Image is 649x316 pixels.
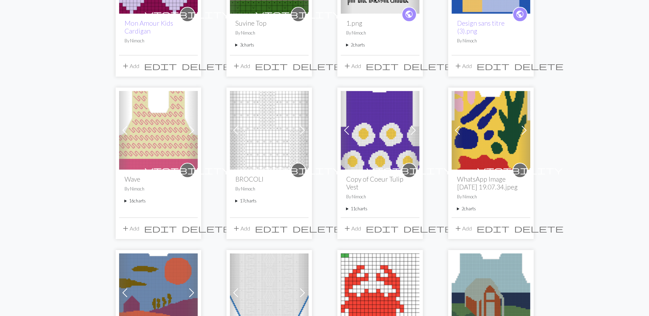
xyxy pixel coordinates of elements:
[363,222,401,235] button: Edit
[405,8,413,21] i: public
[121,224,130,233] span: add
[366,62,399,70] i: Edit
[256,9,341,19] span: visibility
[516,8,524,21] i: public
[514,61,563,71] span: delete
[144,224,177,233] i: Edit
[341,91,419,170] img: Coeur Tulip Vest - XS BACK
[179,222,233,235] button: Delete
[255,61,288,71] span: edit
[235,175,303,183] h2: BROCOLI
[119,222,142,235] button: Add
[255,62,288,70] i: Edit
[474,60,512,73] button: Edit
[452,289,530,295] a: VEST LEO
[255,224,288,233] i: Edit
[232,61,241,71] span: add
[346,194,414,200] p: By Nimoch
[512,60,566,73] button: Delete
[142,60,179,73] button: Edit
[346,206,414,212] summary: 11charts
[119,126,198,133] a: XS DEVANT
[402,7,417,22] a: public
[512,7,528,22] a: public
[255,224,288,233] span: edit
[341,60,363,73] button: Add
[125,19,173,35] a: Mon Amour Kids Cardigan
[363,60,401,73] button: Edit
[457,38,525,44] p: By Nimoch
[125,38,192,44] p: By Nimoch
[125,198,192,204] summary: 16charts
[474,222,512,235] button: Edit
[477,61,509,71] span: edit
[343,224,351,233] span: add
[230,60,252,73] button: Add
[256,163,341,177] i: private
[403,224,453,233] span: delete
[235,186,303,192] p: By Nimoch
[346,19,414,27] h2: 1.png
[366,61,399,71] span: edit
[343,61,351,71] span: add
[290,60,344,73] button: Delete
[144,62,177,70] i: Edit
[452,60,474,73] button: Add
[401,222,455,235] button: Delete
[121,61,130,71] span: add
[230,222,252,235] button: Add
[457,194,525,200] p: By Nimoch
[230,126,309,133] a: BROCOLI
[366,224,399,233] span: edit
[457,19,505,35] a: Design sans titre (3).png
[230,91,309,170] img: BROCOLI
[457,175,525,191] h2: WhatsApp Image [DATE] 19.07.34.jpeg
[346,175,414,191] h2: Copy of Coeur Tulip Vest
[293,61,342,71] span: delete
[145,8,230,21] i: private
[452,126,530,133] a: Pull Leo - Devant
[256,165,341,175] span: visibility
[182,61,231,71] span: delete
[125,186,192,192] p: By Nimoch
[477,165,563,175] span: visibility
[145,9,230,19] span: visibility
[252,60,290,73] button: Edit
[119,289,198,295] a: Dessin Vest
[366,224,399,233] i: Edit
[477,62,509,70] i: Edit
[252,222,290,235] button: Edit
[235,42,303,48] summary: 3charts
[341,289,419,295] a: OUTRUN SWEATER
[477,163,563,177] i: private
[119,60,142,73] button: Add
[346,30,414,36] p: By Nimoch
[182,224,231,233] span: delete
[119,91,198,170] img: XS DEVANT
[514,224,563,233] span: delete
[232,224,241,233] span: add
[125,175,192,183] h2: Wave
[401,60,455,73] button: Delete
[366,165,452,175] span: visibility
[452,91,530,170] img: Pull Leo - Devant
[452,222,474,235] button: Add
[145,165,230,175] span: visibility
[144,61,177,71] span: edit
[341,222,363,235] button: Add
[403,61,453,71] span: delete
[477,224,509,233] i: Edit
[142,222,179,235] button: Edit
[235,30,303,36] p: By Nimoch
[144,224,177,233] span: edit
[256,8,341,21] i: private
[477,224,509,233] span: edit
[405,9,413,19] span: public
[512,222,566,235] button: Delete
[230,289,309,295] a: TWIST & SHOUT BABY - 5-6ans
[346,42,414,48] summary: 2charts
[235,198,303,204] summary: 17charts
[290,222,344,235] button: Delete
[366,163,452,177] i: private
[341,126,419,133] a: Coeur Tulip Vest - XS BACK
